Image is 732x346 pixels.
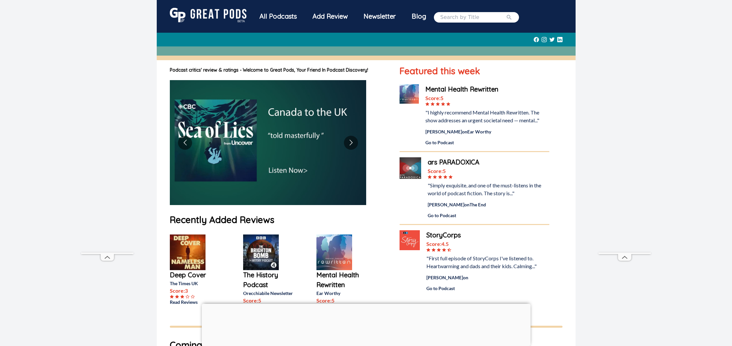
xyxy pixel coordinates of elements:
div: [PERSON_NAME] on The End [428,201,549,208]
div: "Simply exquisite, and one of the must-listens in the world of podcast fiction. The story is..." [428,182,549,197]
p: Score: 5 [316,297,369,304]
a: Add Review [305,8,356,25]
div: Newsletter [356,8,404,25]
a: The History Podcast [243,270,295,290]
div: All Podcasts [252,8,305,25]
iframe: Advertisement [81,56,134,252]
div: Score: 4.5 [426,240,549,248]
a: ars PARADOXICA [428,157,549,167]
a: Go to Podcast [428,212,549,219]
a: Go to Podcast [426,285,549,292]
img: GreatPods [170,8,246,22]
div: [PERSON_NAME] on [426,274,549,281]
div: [PERSON_NAME] on Ear Worthy [425,128,549,135]
iframe: Advertisement [598,56,651,252]
a: StoryCorps [426,230,549,240]
a: Mental Health Rewritten [316,270,369,290]
a: Mental Health Rewritten [425,84,549,94]
div: "First full episode of StoryCorps I've listened to. Heartwarming and dads and their kids. Calming... [426,254,549,270]
a: Go to Podcast [425,139,549,146]
div: "I highly recommend Mental Health Rewritten. The show addresses an urgent societal need — mental..." [425,109,549,124]
div: Score: 5 [428,167,549,175]
button: Go to next slide [344,136,358,150]
a: Deep Cover [170,270,222,280]
input: Search by Title [440,13,506,21]
h1: Recently Added Reviews [170,213,387,227]
h1: Podcast critics' review & ratings - Welcome to Great Pods, Your Friend In Podcast Discovery! [170,67,387,74]
a: Read Reviews [170,299,222,305]
p: Score: 3 [170,287,222,295]
img: Mental Health Rewritten [316,234,352,270]
img: image [170,80,366,205]
p: Score: 5 [243,297,295,304]
a: Blog [404,8,434,25]
p: Orecchiabile Newsletter [243,290,295,297]
p: Ear Worthy [316,290,369,297]
a: All Podcasts [252,8,305,26]
div: Score: 5 [425,94,549,102]
img: StoryCorps [400,230,420,250]
button: Go to previous slide [178,136,192,150]
p: The Times UK [170,280,222,287]
img: Deep Cover [170,234,205,270]
img: Mental Health Rewritten [400,84,419,104]
img: The History Podcast [243,234,279,270]
iframe: Advertisement [202,304,530,344]
img: ars PARADOXICA [400,157,421,179]
h1: Featured this week [400,64,549,78]
a: Newsletter [356,8,404,26]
